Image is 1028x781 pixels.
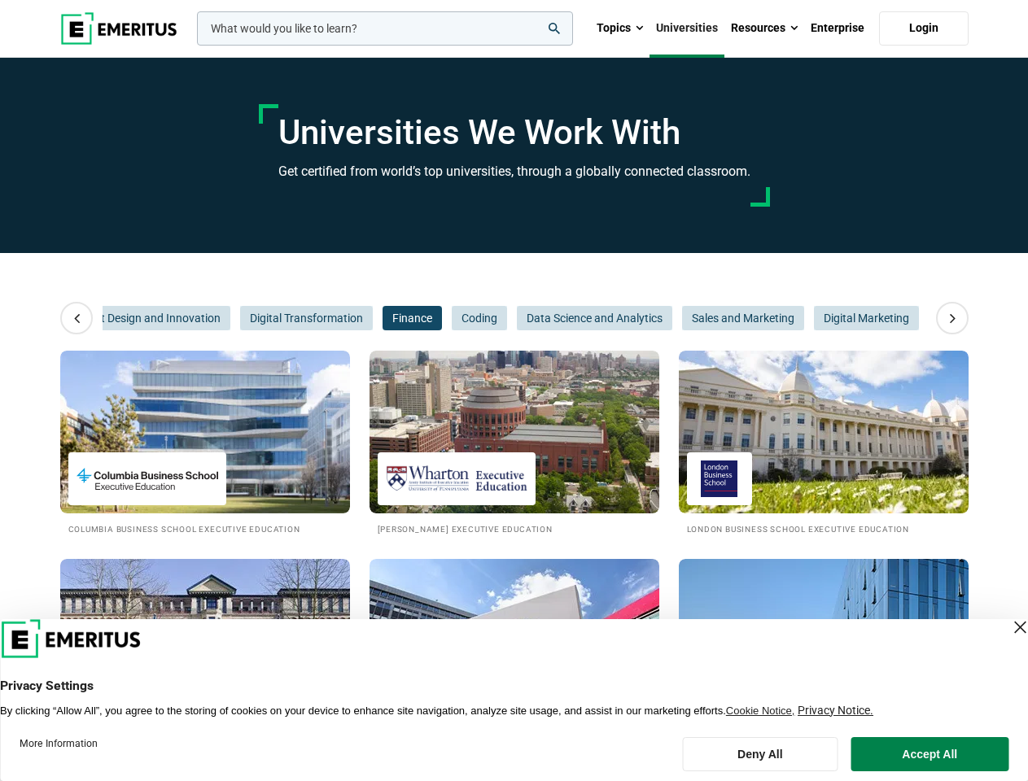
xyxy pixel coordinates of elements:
img: Universities We Work With [679,559,969,722]
img: London Business School Executive Education [695,460,744,497]
a: Universities We Work With Wharton Executive Education [PERSON_NAME] Executive Education [370,351,659,535]
button: Digital Marketing [814,306,919,330]
button: Digital Transformation [240,306,373,330]
a: Universities We Work With Columbia Business School Executive Education Columbia Business School E... [60,351,350,535]
img: Universities We Work With [60,351,350,513]
h3: Get certified from world’s top universities, through a globally connected classroom. [278,161,750,182]
a: Login [879,11,969,46]
a: Universities We Work With Cambridge Judge Business School Executive Education Cambridge Judge Bus... [60,559,350,744]
a: Universities We Work With Imperial Executive Education Imperial Executive Education [370,559,659,744]
img: Wharton Executive Education [386,460,527,497]
img: Universities We Work With [679,351,969,513]
input: woocommerce-product-search-field-0 [197,11,573,46]
h1: Universities We Work With [278,112,750,153]
a: Universities We Work With London Business School Executive Education London Business School Execu... [679,351,969,535]
button: Coding [452,306,507,330]
img: Universities We Work With [60,559,350,722]
h2: Columbia Business School Executive Education [68,521,342,535]
button: Finance [383,306,442,330]
h2: London Business School Executive Education [687,521,960,535]
img: Columbia Business School Executive Education [77,460,218,497]
a: Universities We Work With Rotman School of Management Rotman School of Management [679,559,969,744]
button: Data Science and Analytics [517,306,672,330]
img: Universities We Work With [370,559,659,722]
h2: [PERSON_NAME] Executive Education [378,521,651,535]
button: Sales and Marketing [682,306,804,330]
button: Product Design and Innovation [55,306,230,330]
img: Universities We Work With [370,351,659,513]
